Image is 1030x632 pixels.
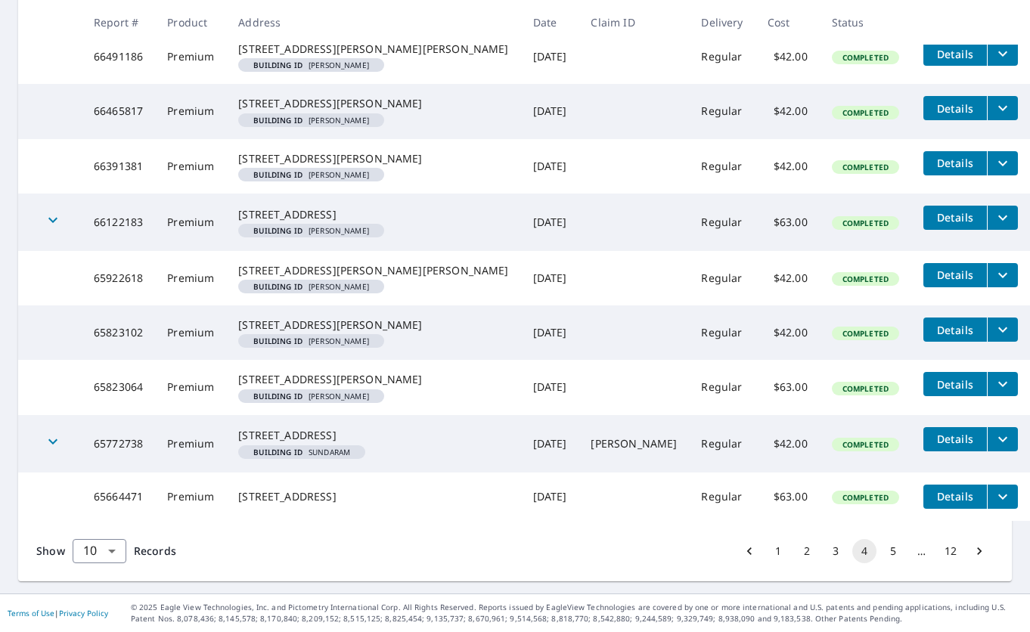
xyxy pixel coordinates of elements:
[82,472,155,521] td: 65664471
[689,29,755,84] td: Regular
[689,251,755,305] td: Regular
[73,539,126,563] div: Show 10 records
[253,392,302,400] em: Building ID
[244,283,378,290] span: [PERSON_NAME]
[932,156,978,170] span: Details
[923,427,987,451] button: detailsBtn-65772738
[987,263,1018,287] button: filesDropdownBtn-65922618
[833,383,898,394] span: Completed
[521,415,579,472] td: [DATE]
[795,539,819,563] button: Go to page 2
[755,251,820,305] td: $42.00
[155,415,226,472] td: Premium
[244,448,359,456] span: SUNDARAM
[824,539,848,563] button: Go to page 3
[987,206,1018,230] button: filesDropdownBtn-66122183
[833,218,898,228] span: Completed
[833,162,898,172] span: Completed
[755,415,820,472] td: $42.00
[755,194,820,251] td: $63.00
[881,539,905,563] button: Go to page 5
[238,263,508,278] div: [STREET_ADDRESS][PERSON_NAME][PERSON_NAME]
[521,360,579,414] td: [DATE]
[521,139,579,194] td: [DATE]
[932,432,978,446] span: Details
[987,427,1018,451] button: filesDropdownBtn-65772738
[59,608,108,618] a: Privacy Policy
[238,151,508,166] div: [STREET_ADDRESS][PERSON_NAME]
[521,84,579,138] td: [DATE]
[938,539,963,563] button: Go to page 12
[253,171,302,178] em: Building ID
[155,360,226,414] td: Premium
[689,139,755,194] td: Regular
[755,472,820,521] td: $63.00
[521,194,579,251] td: [DATE]
[82,84,155,138] td: 66465817
[8,608,54,618] a: Terms of Use
[131,602,1022,624] p: © 2025 Eagle View Technologies, Inc. and Pictometry International Corp. All Rights Reserved. Repo...
[238,372,508,387] div: [STREET_ADDRESS][PERSON_NAME]
[932,47,978,61] span: Details
[923,42,987,66] button: detailsBtn-66491186
[967,539,991,563] button: Go to next page
[689,194,755,251] td: Regular
[833,107,898,118] span: Completed
[932,210,978,225] span: Details
[253,61,302,69] em: Building ID
[8,609,108,618] p: |
[932,323,978,337] span: Details
[689,472,755,521] td: Regular
[155,194,226,251] td: Premium
[932,101,978,116] span: Details
[852,539,876,563] button: page 4
[521,305,579,360] td: [DATE]
[923,206,987,230] button: detailsBtn-66122183
[923,96,987,120] button: detailsBtn-66465817
[155,472,226,521] td: Premium
[833,52,898,63] span: Completed
[579,415,689,472] td: [PERSON_NAME]
[82,251,155,305] td: 65922618
[36,544,65,558] span: Show
[689,415,755,472] td: Regular
[253,227,302,234] em: Building ID
[244,171,378,178] span: [PERSON_NAME]
[82,139,155,194] td: 66391381
[253,337,302,345] em: Building ID
[82,194,155,251] td: 66122183
[244,61,378,69] span: [PERSON_NAME]
[932,377,978,392] span: Details
[910,544,934,559] div: …
[253,116,302,124] em: Building ID
[244,337,378,345] span: [PERSON_NAME]
[923,372,987,396] button: detailsBtn-65823064
[238,42,508,57] div: [STREET_ADDRESS][PERSON_NAME][PERSON_NAME]
[987,372,1018,396] button: filesDropdownBtn-65823064
[737,539,762,563] button: Go to previous page
[689,84,755,138] td: Regular
[735,539,994,563] nav: pagination navigation
[521,251,579,305] td: [DATE]
[134,544,176,558] span: Records
[82,360,155,414] td: 65823064
[987,318,1018,342] button: filesDropdownBtn-65823102
[755,84,820,138] td: $42.00
[833,439,898,450] span: Completed
[987,151,1018,175] button: filesDropdownBtn-66391381
[987,485,1018,509] button: filesDropdownBtn-65664471
[521,29,579,84] td: [DATE]
[244,227,378,234] span: [PERSON_NAME]
[73,530,126,572] div: 10
[238,207,508,222] div: [STREET_ADDRESS]
[155,139,226,194] td: Premium
[244,116,378,124] span: [PERSON_NAME]
[155,251,226,305] td: Premium
[833,328,898,339] span: Completed
[755,305,820,360] td: $42.00
[238,489,508,504] div: [STREET_ADDRESS]
[932,489,978,503] span: Details
[689,360,755,414] td: Regular
[923,318,987,342] button: detailsBtn-65823102
[987,42,1018,66] button: filesDropdownBtn-66491186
